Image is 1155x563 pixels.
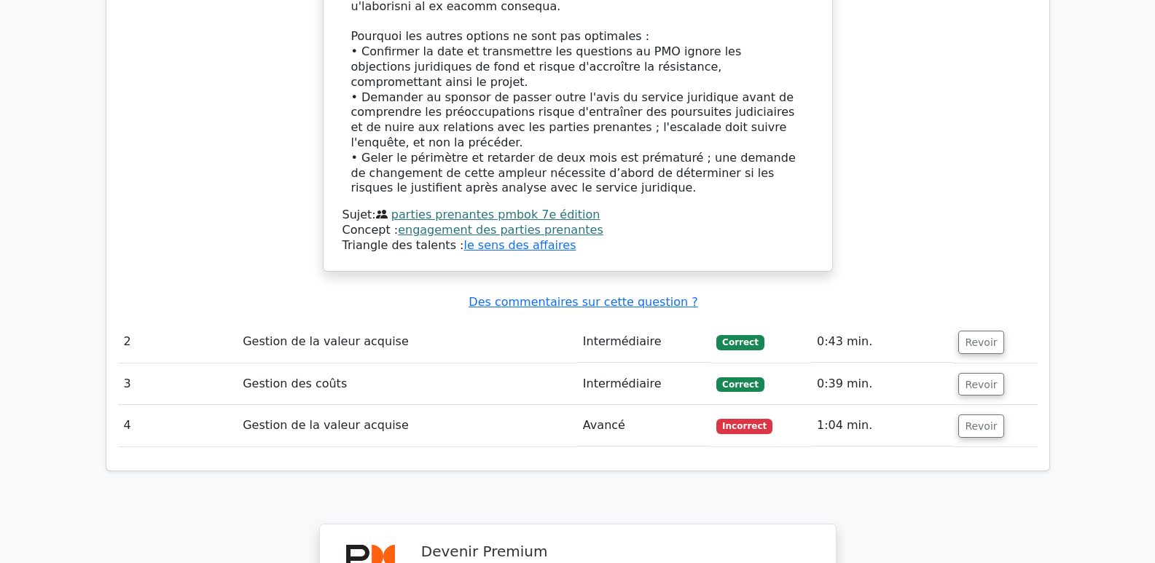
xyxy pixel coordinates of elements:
font: Intermédiaire [583,334,662,348]
font: • Confirmer la date et transmettre les questions au PMO ignore les objections juridiques de fond ... [351,44,742,89]
a: engagement des parties prenantes [398,223,603,237]
font: Pourquoi les autres options ne sont pas optimales : [351,29,650,43]
font: Revoir [965,378,997,390]
font: 3 [124,377,131,390]
a: parties prenantes pmbok 7e édition [391,208,600,221]
font: Avancé [583,418,625,432]
font: 0:39 min. [817,377,872,390]
font: Correct [722,379,759,390]
a: Des commentaires sur cette question ? [469,295,697,309]
font: Sujet: [342,208,376,221]
font: 1:04 min. [817,418,872,432]
font: Concept : [342,223,399,237]
a: le sens des affaires [463,238,576,252]
font: • Demander au sponsor de passer outre l'avis du service juridique avant de comprendre les préoccu... [351,90,795,149]
button: Revoir [958,414,1003,438]
font: Revoir [965,420,997,432]
font: • Geler le périmètre et retarder de deux mois est prématuré ; une demande de changement de cette ... [351,151,796,195]
button: Revoir [958,373,1003,396]
font: Triangle des talents : [342,238,464,252]
font: 2 [124,334,131,348]
font: Intermédiaire [583,377,662,390]
font: Gestion des coûts [243,377,347,390]
font: 4 [124,418,131,432]
font: Gestion de la valeur acquise [243,334,409,348]
font: Correct [722,337,759,347]
button: Revoir [958,331,1003,354]
font: 0:43 min. [817,334,872,348]
font: Revoir [965,336,997,348]
font: Incorrect [722,421,767,431]
font: Gestion de la valeur acquise [243,418,409,432]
